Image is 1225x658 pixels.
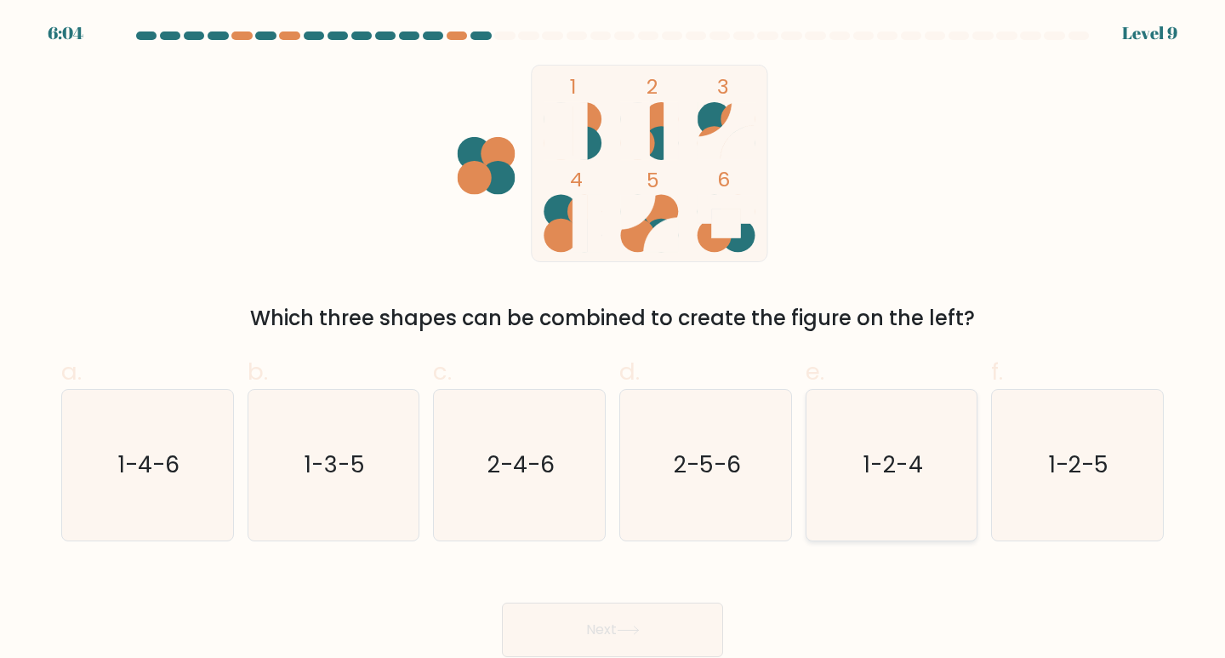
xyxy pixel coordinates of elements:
text: 1-4-6 [118,449,179,480]
span: f. [991,355,1003,388]
div: 6:04 [48,20,83,46]
text: 1-2-5 [1049,449,1108,480]
text: 1-3-5 [305,449,365,480]
div: Which three shapes can be combined to create the figure on the left? [71,303,1154,334]
tspan: 4 [570,165,583,193]
tspan: 3 [717,72,729,100]
button: Next [502,603,723,657]
tspan: 2 [647,72,658,100]
tspan: 1 [570,72,576,100]
text: 1-2-4 [863,449,923,480]
tspan: 6 [717,165,730,193]
text: 2-5-6 [674,449,741,480]
span: a. [61,355,82,388]
div: Level 9 [1122,20,1177,46]
span: b. [248,355,268,388]
span: c. [433,355,452,388]
span: d. [619,355,640,388]
span: e. [806,355,824,388]
tspan: 5 [647,166,659,194]
text: 2-4-6 [487,449,555,480]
